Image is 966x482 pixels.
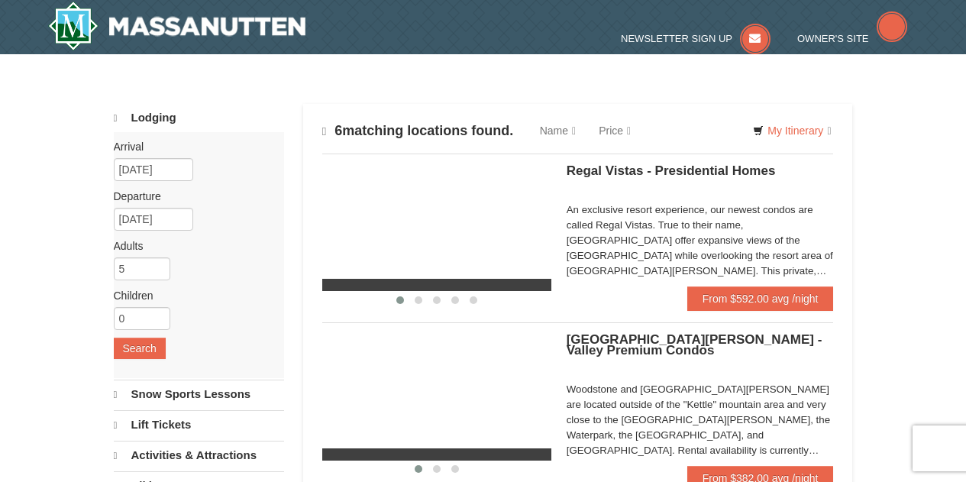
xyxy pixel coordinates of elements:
[797,33,869,44] span: Owner's Site
[114,288,273,303] label: Children
[114,189,273,204] label: Departure
[687,286,834,311] a: From $592.00 avg /night
[567,202,834,279] div: An exclusive resort experience, our newest condos are called Regal Vistas. True to their name, [G...
[114,410,284,439] a: Lift Tickets
[48,2,306,50] img: Massanutten Resort Logo
[567,332,822,357] span: [GEOGRAPHIC_DATA][PERSON_NAME] - Valley Premium Condos
[114,104,284,132] a: Lodging
[743,119,841,142] a: My Itinerary
[114,238,273,254] label: Adults
[114,380,284,409] a: Snow Sports Lessons
[114,338,166,359] button: Search
[587,115,642,146] a: Price
[528,115,587,146] a: Name
[567,382,834,458] div: Woodstone and [GEOGRAPHIC_DATA][PERSON_NAME] are located outside of the "Kettle" mountain area an...
[114,441,284,470] a: Activities & Attractions
[567,163,776,178] span: Regal Vistas - Presidential Homes
[621,33,771,44] a: Newsletter Sign Up
[621,33,732,44] span: Newsletter Sign Up
[48,2,306,50] a: Massanutten Resort
[334,123,342,138] span: 6
[797,33,907,44] a: Owner's Site
[114,139,273,154] label: Arrival
[322,123,514,139] h4: matching locations found.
